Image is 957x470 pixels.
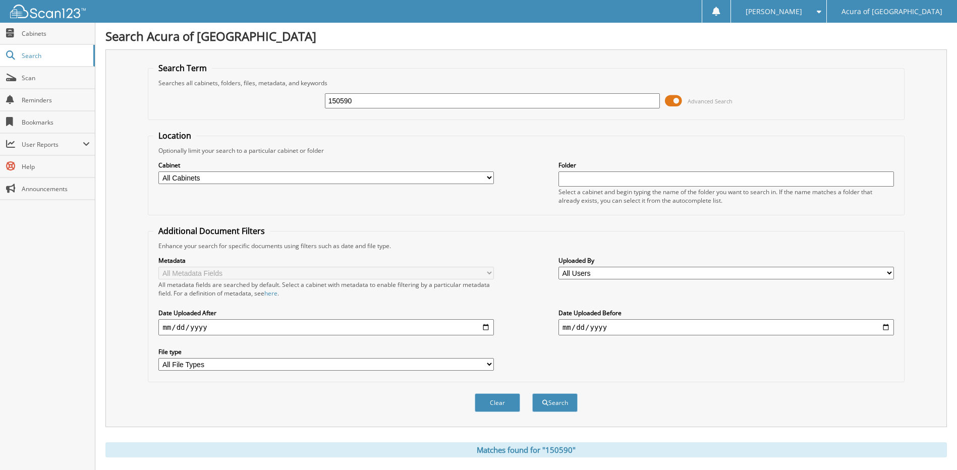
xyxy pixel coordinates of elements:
[558,161,894,169] label: Folder
[153,63,212,74] legend: Search Term
[688,97,733,105] span: Advanced Search
[10,5,86,18] img: scan123-logo-white.svg
[264,289,277,298] a: here
[22,51,88,60] span: Search
[22,29,90,38] span: Cabinets
[841,9,942,15] span: Acura of [GEOGRAPHIC_DATA]
[105,442,947,457] div: Matches found for "150590"
[158,280,494,298] div: All metadata fields are searched by default. Select a cabinet with metadata to enable filtering b...
[158,161,494,169] label: Cabinet
[558,188,894,205] div: Select a cabinet and begin typing the name of the folder you want to search in. If the name match...
[22,74,90,82] span: Scan
[558,309,894,317] label: Date Uploaded Before
[153,79,898,87] div: Searches all cabinets, folders, files, metadata, and keywords
[22,140,83,149] span: User Reports
[153,225,270,237] legend: Additional Document Filters
[153,130,196,141] legend: Location
[105,28,947,44] h1: Search Acura of [GEOGRAPHIC_DATA]
[153,146,898,155] div: Optionally limit your search to a particular cabinet or folder
[158,319,494,335] input: start
[158,256,494,265] label: Metadata
[158,309,494,317] label: Date Uploaded After
[558,319,894,335] input: end
[22,162,90,171] span: Help
[22,118,90,127] span: Bookmarks
[532,393,578,412] button: Search
[475,393,520,412] button: Clear
[558,256,894,265] label: Uploaded By
[746,9,802,15] span: [PERSON_NAME]
[153,242,898,250] div: Enhance your search for specific documents using filters such as date and file type.
[158,347,494,356] label: File type
[22,185,90,193] span: Announcements
[22,96,90,104] span: Reminders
